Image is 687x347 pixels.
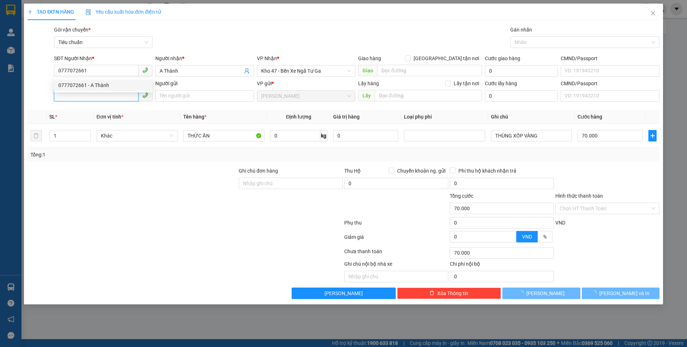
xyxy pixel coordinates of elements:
span: Gửi: [39,4,94,19]
span: Chuyển khoản ng. gửi [394,167,448,175]
span: phone [142,67,148,73]
button: [PERSON_NAME] [502,288,580,299]
button: deleteXóa Thông tin [397,288,501,299]
span: Tên hàng [183,114,206,120]
span: Giao hàng [358,56,381,61]
span: Lấy tận nơi [451,79,482,87]
label: Hình thức thanh toán [555,193,603,199]
span: Phí thu hộ khách nhận trả [455,167,519,175]
input: Cước giao hàng [485,65,558,77]
label: Ghi chú đơn hàng [239,168,278,174]
div: SĐT Người Nhận [54,54,152,62]
span: SL [49,114,55,120]
span: [PERSON_NAME] [325,289,363,297]
input: 0 [333,130,398,141]
div: VP gửi [257,79,355,87]
div: Phụ thu [343,219,449,231]
span: phone [142,92,148,98]
span: Cư Kuin [261,91,351,101]
label: Gán nhãn [510,27,532,33]
input: Nhập ghi chú [344,271,448,282]
input: Cước lấy hàng [485,90,558,102]
span: Yêu cầu xuất hóa đơn điện tử [86,9,161,15]
div: 0777072661 - A Thành [54,79,152,91]
span: Lấy [358,90,375,101]
span: Giao [358,65,377,76]
span: C HOA - 0914093123 [39,21,94,27]
span: VP Nhận [257,56,277,61]
button: Close [643,4,663,24]
span: [PERSON_NAME] [39,12,94,19]
span: % [543,234,547,240]
span: Cước hàng [578,114,602,120]
th: Ghi chú [488,110,575,124]
span: plus [649,133,656,139]
span: loading [591,290,599,295]
span: delete [429,290,434,296]
span: kg [320,130,327,141]
span: Khác [101,130,173,141]
span: [PERSON_NAME] và In [599,289,649,297]
div: Người nhận [155,54,254,62]
span: Gói vận chuyển [54,27,91,33]
div: Ghi chú nội bộ nhà xe [344,260,448,271]
span: Đơn vị tính [97,114,123,120]
span: Thu Hộ [344,168,361,174]
strong: Nhận: [15,52,95,90]
label: Cước giao hàng [485,56,520,61]
div: Chưa thanh toán [343,247,449,260]
input: Ghi Chú [491,130,572,141]
span: VND [555,220,565,226]
div: Tổng: 1 [30,151,265,159]
input: Ghi chú đơn hàng [239,178,343,189]
span: Xóa Thông tin [437,289,468,297]
button: delete [30,130,42,141]
span: Định lượng [286,114,311,120]
span: loading [518,290,526,295]
span: Kho 47 - Bến Xe Ngã Tư Ga [261,66,351,76]
span: 20:37:33 [DATE] [46,41,88,47]
button: plus [648,130,656,141]
div: Chi phí nội bộ [450,260,554,271]
div: CMND/Passport [561,79,659,87]
button: [PERSON_NAME] [292,288,396,299]
span: close [650,10,656,16]
button: [PERSON_NAME] và In [582,288,659,299]
span: [GEOGRAPHIC_DATA] tận nơi [411,54,482,62]
label: Cước lấy hàng [485,81,517,86]
input: Dọc đường [375,90,482,101]
div: Giảm giá [343,233,449,246]
div: Người gửi [155,79,254,87]
th: Loại phụ phí [401,110,488,124]
input: Dọc đường [377,65,482,76]
div: 0777072661 - A Thành [58,81,148,89]
input: VD: Bàn, Ghế [183,130,264,141]
span: TẠO ĐƠN HÀNG [28,9,74,15]
span: Tổng cước [450,193,473,199]
span: TH1308250064 - [39,28,88,47]
span: Tiêu chuẩn [58,37,148,48]
img: icon [86,9,91,15]
span: Lấy hàng [358,81,379,86]
span: camlinh.tienoanh - In: [39,35,88,47]
span: user-add [244,68,250,74]
span: [PERSON_NAME] [526,289,565,297]
span: plus [28,9,33,14]
span: VND [522,234,532,240]
div: CMND/Passport [561,54,659,62]
span: Giá trị hàng [333,114,360,120]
